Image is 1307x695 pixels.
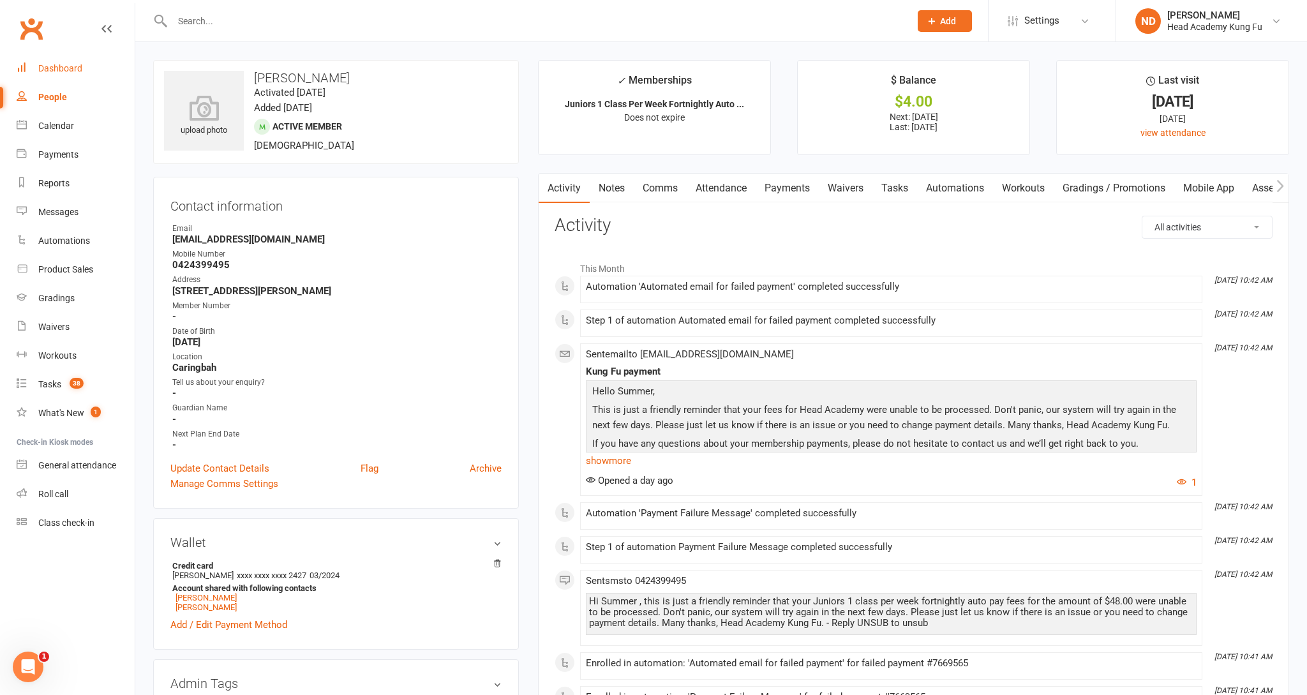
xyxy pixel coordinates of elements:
[38,408,84,418] div: What's New
[17,509,135,537] a: Class kiosk mode
[1024,6,1059,35] span: Settings
[38,460,116,470] div: General attendance
[176,602,237,612] a: [PERSON_NAME]
[687,174,756,203] a: Attendance
[38,489,68,499] div: Roll call
[310,571,340,580] span: 03/2024
[1068,95,1277,108] div: [DATE]
[1214,310,1272,318] i: [DATE] 10:42 AM
[617,75,625,87] i: ✓
[172,259,502,271] strong: 0424399495
[172,362,502,373] strong: Caringbah
[589,596,1193,629] div: Hi Summer , this is just a friendly reminder that your Juniors 1 class per week fortnightly auto ...
[590,174,634,203] a: Notes
[170,676,502,691] h3: Admin Tags
[164,71,508,85] h3: [PERSON_NAME]
[172,285,502,297] strong: [STREET_ADDRESS][PERSON_NAME]
[38,207,78,217] div: Messages
[17,480,135,509] a: Roll call
[555,216,1273,235] h3: Activity
[589,384,1193,402] p: Hello Summer,
[809,95,1018,108] div: $4.00
[172,325,502,338] div: Date of Birth
[1177,475,1197,490] button: 1
[1214,570,1272,579] i: [DATE] 10:42 AM
[170,476,278,491] a: Manage Comms Settings
[586,508,1197,519] div: Automation 'Payment Failure Message' completed successfully
[172,414,502,425] strong: -
[164,95,244,137] div: upload photo
[1214,343,1272,352] i: [DATE] 10:42 AM
[176,593,237,602] a: [PERSON_NAME]
[586,542,1197,553] div: Step 1 of automation Payment Failure Message completed successfully
[172,561,495,571] strong: Credit card
[170,461,269,476] a: Update Contact Details
[17,140,135,169] a: Payments
[38,178,70,188] div: Reports
[17,341,135,370] a: Workouts
[872,174,917,203] a: Tasks
[1214,276,1272,285] i: [DATE] 10:42 AM
[38,293,75,303] div: Gradings
[17,255,135,284] a: Product Sales
[586,348,794,360] span: Sent email to [EMAIL_ADDRESS][DOMAIN_NAME]
[17,313,135,341] a: Waivers
[592,404,1176,431] span: This is just a friendly reminder that your fees for Head Academy were unable to be processed. Don...
[172,234,502,245] strong: [EMAIL_ADDRESS][DOMAIN_NAME]
[1054,174,1174,203] a: Gradings / Promotions
[617,72,692,96] div: Memberships
[172,311,502,322] strong: -
[819,174,872,203] a: Waivers
[918,10,972,32] button: Add
[38,92,67,102] div: People
[993,174,1054,203] a: Workouts
[1135,8,1161,34] div: ND
[1167,10,1262,21] div: [PERSON_NAME]
[17,399,135,428] a: What's New1
[273,121,342,131] span: Active member
[1068,112,1277,126] div: [DATE]
[39,652,49,662] span: 1
[172,351,502,363] div: Location
[917,174,993,203] a: Automations
[17,227,135,255] a: Automations
[91,407,101,417] span: 1
[586,452,1197,470] a: show more
[172,336,502,348] strong: [DATE]
[38,379,61,389] div: Tasks
[254,87,325,98] time: Activated [DATE]
[634,174,687,203] a: Comms
[1214,536,1272,545] i: [DATE] 10:42 AM
[172,387,502,399] strong: -
[592,438,1139,449] span: If you have any questions about your membership payments, please do not hesitate to contact us an...
[1146,72,1199,95] div: Last visit
[237,571,306,580] span: xxxx xxxx xxxx 2427
[586,315,1197,326] div: Step 1 of automation Automated email for failed payment completed successfully
[172,377,502,389] div: Tell us about your enquiry?
[38,264,93,274] div: Product Sales
[586,281,1197,292] div: Automation 'Automated email for failed payment' completed successfully
[17,54,135,83] a: Dashboard
[1214,652,1272,661] i: [DATE] 10:41 AM
[38,322,70,332] div: Waivers
[940,16,956,26] span: Add
[17,112,135,140] a: Calendar
[586,475,673,486] span: Opened a day ago
[254,102,312,114] time: Added [DATE]
[172,402,502,414] div: Guardian Name
[624,112,685,123] span: Does not expire
[172,428,502,440] div: Next Plan End Date
[38,63,82,73] div: Dashboard
[172,223,502,235] div: Email
[13,652,43,682] iframe: Intercom live chat
[172,248,502,260] div: Mobile Number
[38,149,78,160] div: Payments
[17,284,135,313] a: Gradings
[172,274,502,286] div: Address
[586,575,686,587] span: Sent sms to 0424399495
[17,451,135,480] a: General attendance kiosk mode
[539,174,590,203] a: Activity
[170,194,502,213] h3: Contact information
[254,140,354,151] span: [DEMOGRAPHIC_DATA]
[17,198,135,227] a: Messages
